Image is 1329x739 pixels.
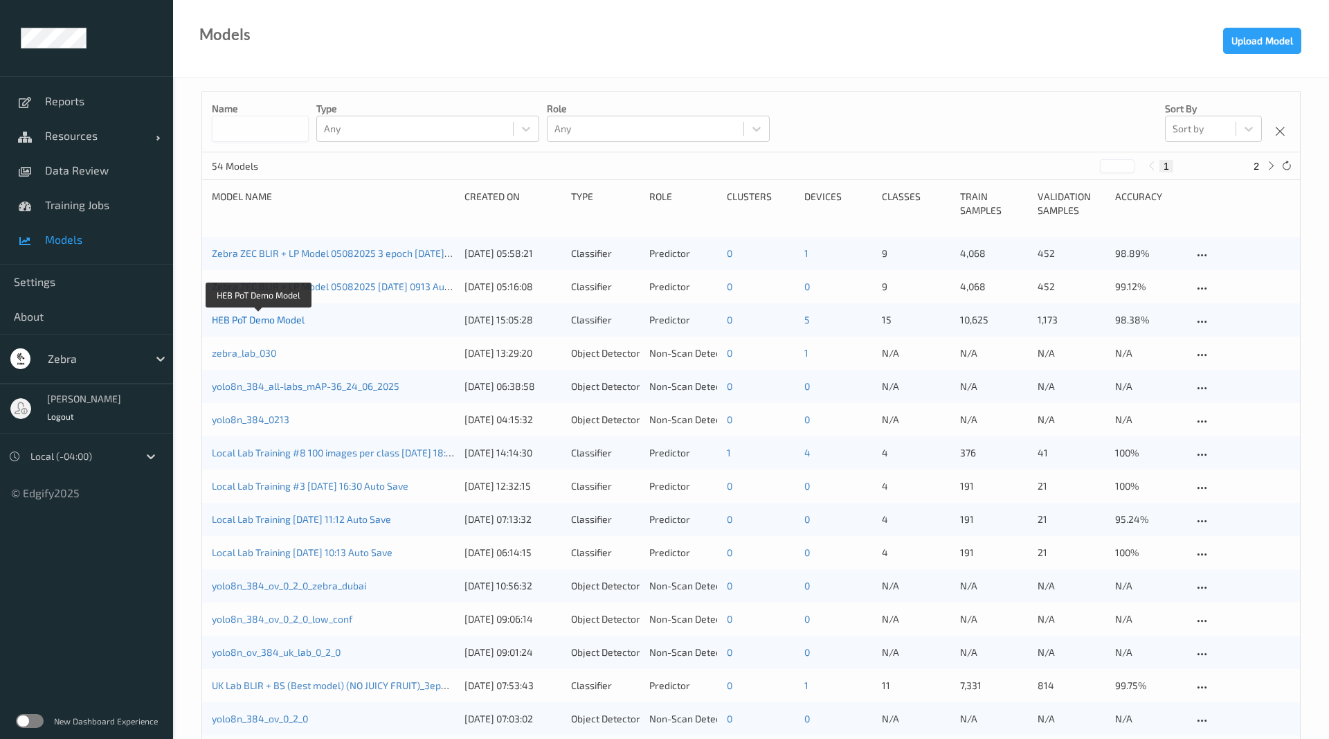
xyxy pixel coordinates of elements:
div: Predictor [649,513,717,526]
p: 814 [1038,679,1105,693]
a: yolo8n_384_ov_0_2_0 [212,713,308,724]
p: Name [212,102,309,116]
a: 1 [804,679,808,691]
div: [DATE] 09:06:14 [464,612,561,626]
p: 21 [1038,513,1105,526]
p: 191 [960,479,1028,493]
div: Object Detector [571,612,639,626]
div: Classifier [571,479,639,493]
a: Zebra ZEC BLIR + LP Model 05082025 3 epoch [DATE] 0957 Auto Save [212,247,514,259]
div: Classifier [571,313,639,327]
a: 0 [804,713,810,724]
p: N/A [960,579,1028,593]
a: 0 [804,646,810,658]
p: N/A [882,579,950,593]
a: Zebra ZEC BLIR + LP Model 05082025 [DATE] 0913 Auto Save [212,281,477,292]
a: yolo8n_384_ov_0_2_0_zebra_dubai [212,580,366,591]
p: 191 [960,513,1028,526]
div: [DATE] 14:14:30 [464,446,561,460]
a: 1 [804,247,808,259]
a: 0 [804,580,810,591]
a: 0 [727,646,732,658]
div: Non-Scan Detector [649,579,717,593]
p: N/A [1115,346,1183,360]
div: Created On [464,190,561,217]
p: N/A [1038,612,1105,626]
p: 100% [1115,446,1183,460]
p: 100% [1115,479,1183,493]
div: Non-Scan Detector [649,413,717,427]
a: 0 [727,247,732,259]
p: 11 [882,679,950,693]
p: N/A [960,712,1028,726]
p: 98.89% [1115,247,1183,260]
p: N/A [1038,380,1105,393]
p: 10,625 [960,313,1028,327]
a: 0 [727,580,732,591]
div: Non-Scan Detector [649,645,717,659]
div: Non-Scan Detector [649,346,717,360]
a: yolo8n_384_ov_0_2_0_low_conf [212,613,352,625]
a: 0 [804,281,810,292]
div: [DATE] 04:15:32 [464,413,561,427]
p: 4 [882,513,950,526]
div: Classifier [571,679,639,693]
p: N/A [1038,712,1105,726]
a: Local Lab Training [DATE] 10:13 Auto Save [212,546,392,558]
p: N/A [1115,645,1183,659]
div: Models [199,28,251,42]
a: 0 [804,513,810,525]
p: Type [316,102,539,116]
div: Classifier [571,446,639,460]
p: N/A [1115,712,1183,726]
a: 0 [727,413,732,425]
div: Train Samples [960,190,1028,217]
p: N/A [960,380,1028,393]
a: 0 [804,480,810,492]
div: Accuracy [1115,190,1183,217]
a: 0 [804,380,810,392]
p: N/A [960,612,1028,626]
p: N/A [960,413,1028,427]
p: 4 [882,546,950,560]
div: [DATE] 07:53:43 [464,679,561,693]
p: 376 [960,446,1028,460]
a: 0 [804,546,810,558]
div: Object Detector [571,380,639,393]
div: [DATE] 10:56:32 [464,579,561,593]
div: Type [571,190,639,217]
div: [DATE] 15:05:28 [464,313,561,327]
div: Object Detector [571,645,639,659]
p: 99.12% [1115,280,1183,294]
a: 0 [727,314,732,326]
a: 4 [804,447,811,458]
p: 1,173 [1038,313,1105,327]
a: yolo8n_384_0213 [212,413,289,425]
div: Predictor [649,479,717,493]
div: Object Detector [571,579,639,593]
p: 41 [1038,446,1105,460]
a: 1 [727,447,731,458]
a: Local Lab Training [DATE] 11:12 Auto Save [212,513,391,525]
p: 7,331 [960,679,1028,693]
p: 100% [1115,546,1183,560]
div: Predictor [649,446,717,460]
div: [DATE] 05:58:21 [464,247,561,260]
a: 1 [804,347,808,359]
div: [DATE] 07:13:32 [464,513,561,526]
a: Local Lab Training #8 100 images per class [DATE] 18:11 Auto Save [212,447,500,458]
div: Classes [882,190,950,217]
p: 4,068 [960,280,1028,294]
div: Classifier [571,280,639,294]
p: N/A [882,645,950,659]
p: 452 [1038,280,1105,294]
p: 191 [960,546,1028,560]
p: N/A [1038,413,1105,427]
div: Object Detector [571,346,639,360]
p: Sort by [1165,102,1262,116]
p: N/A [1038,645,1105,659]
a: 0 [727,546,732,558]
p: N/A [1115,413,1183,427]
div: Classifier [571,247,639,260]
p: N/A [1115,579,1183,593]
